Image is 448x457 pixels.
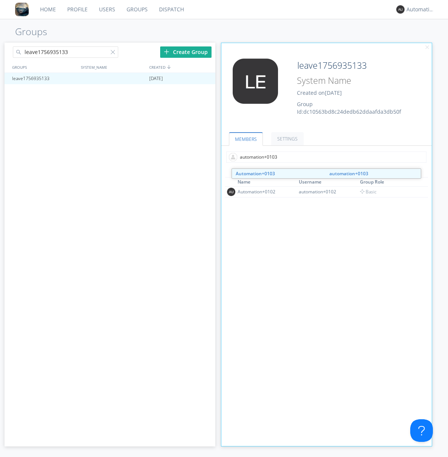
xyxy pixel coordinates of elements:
div: GROUPS [10,62,77,73]
div: SYSTEM_NAME [79,62,147,73]
div: CREATED [147,62,216,73]
img: 373638.png [227,59,284,104]
span: Basic [360,188,377,195]
div: automation+0102 [299,188,355,195]
a: MEMBERS [229,132,263,146]
div: Automation+0004 [406,6,435,13]
input: Group Name [294,59,395,73]
div: MEMBERS [225,168,428,178]
a: leave1756935133[DATE] [5,73,215,84]
img: 373638.png [396,5,405,14]
span: [DATE] [149,73,163,84]
iframe: Toggle Customer Support [410,419,433,442]
img: cancel.svg [425,45,430,50]
a: SETTINGS [271,132,304,145]
strong: automation+0103 [329,170,368,177]
th: Toggle SortBy [298,178,359,187]
strong: Automation+0103 [236,170,275,177]
span: Created on [297,89,342,96]
span: Group Id: dc10563bd8c24dedb62ddaafda3db50f [297,100,401,115]
span: [DATE] [325,89,342,96]
img: plus.svg [164,49,169,54]
div: Automation+0102 [238,188,294,195]
input: System Name [294,74,395,87]
img: 8ff700cf5bab4eb8a436322861af2272 [15,3,29,16]
h1: Groups [15,26,448,37]
div: Create Group [160,46,212,58]
th: Toggle SortBy [359,178,420,187]
img: 373638.png [227,188,235,196]
input: Type name of user to add to group [226,151,426,163]
th: Toggle SortBy [236,178,298,187]
input: Search groups [13,46,118,58]
div: leave1756935133 [10,73,78,84]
